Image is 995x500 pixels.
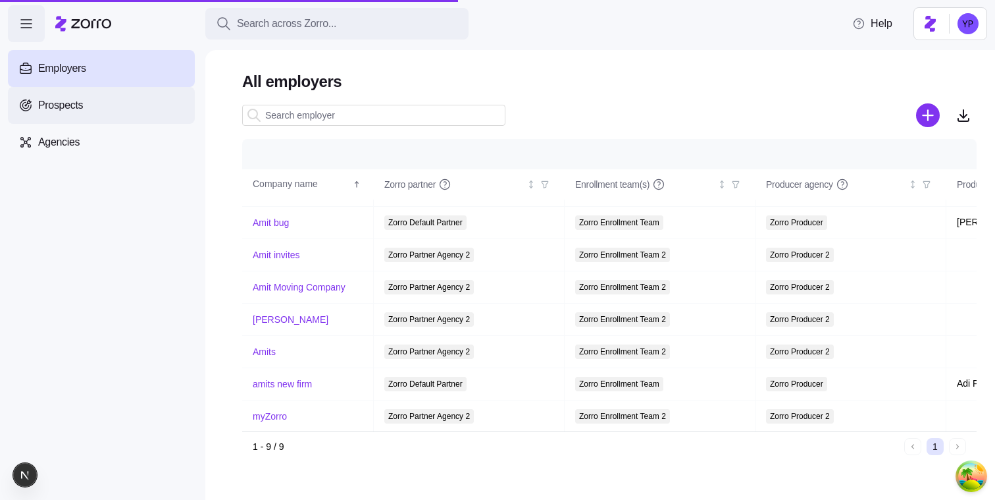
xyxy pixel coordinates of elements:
[237,16,336,32] span: Search across Zorro...
[388,248,470,262] span: Zorro Partner Agency 2
[253,281,345,294] a: Amit Moving Company
[253,410,287,423] a: myZorro
[253,177,350,192] div: Company name
[253,248,300,262] a: Amit invites
[755,169,946,200] th: Producer agencyNot sorted
[770,280,830,294] span: Zorro Producer 2
[916,103,940,127] svg: add icon
[388,280,470,294] span: Zorro Partner Agency 2
[253,345,276,358] a: Amits
[38,97,83,114] span: Prospects
[242,71,977,92] h1: All employers
[38,134,80,151] span: Agencies
[579,248,666,262] span: Zorro Enrollment Team 2
[374,169,565,200] th: Zorro partnerNot sorted
[579,280,666,294] span: Zorro Enrollment Team 2
[38,61,86,77] span: Employers
[770,248,830,262] span: Zorro Producer 2
[717,180,727,189] div: Not sorted
[957,13,979,34] img: c96db68502095cbe13deb370068b0a9f
[770,409,830,424] span: Zorro Producer 2
[579,312,666,327] span: Zorro Enrollment Team 2
[579,377,659,391] span: Zorro Enrollment Team
[927,438,944,455] button: 1
[253,377,312,391] a: amits new firm
[852,16,892,32] span: Help
[253,216,289,229] a: Amit bug
[352,180,361,189] div: Sorted ascending
[904,438,921,455] button: Previous page
[565,169,755,200] th: Enrollment team(s)Not sorted
[579,345,666,359] span: Zorro Enrollment Team 2
[242,169,374,200] th: Company nameSorted ascending
[770,215,823,230] span: Zorro Producer
[770,377,823,391] span: Zorro Producer
[958,463,984,489] button: Open Tanstack query devtools
[253,313,328,326] a: [PERSON_NAME]
[388,377,463,391] span: Zorro Default Partner
[526,180,536,189] div: Not sorted
[949,438,966,455] button: Next page
[388,345,470,359] span: Zorro Partner Agency 2
[842,11,903,37] button: Help
[766,178,833,191] span: Producer agency
[770,345,830,359] span: Zorro Producer 2
[253,440,899,453] div: 1 - 9 / 9
[388,215,463,230] span: Zorro Default Partner
[8,124,195,161] a: Agencies
[579,409,666,424] span: Zorro Enrollment Team 2
[8,87,195,124] a: Prospects
[384,178,436,191] span: Zorro partner
[205,8,469,40] button: Search across Zorro...
[8,50,195,87] a: Employers
[575,178,650,191] span: Enrollment team(s)
[388,312,470,327] span: Zorro Partner Agency 2
[770,312,830,327] span: Zorro Producer 2
[579,215,659,230] span: Zorro Enrollment Team
[242,105,505,126] input: Search employer
[908,180,917,189] div: Not sorted
[388,409,470,424] span: Zorro Partner Agency 2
